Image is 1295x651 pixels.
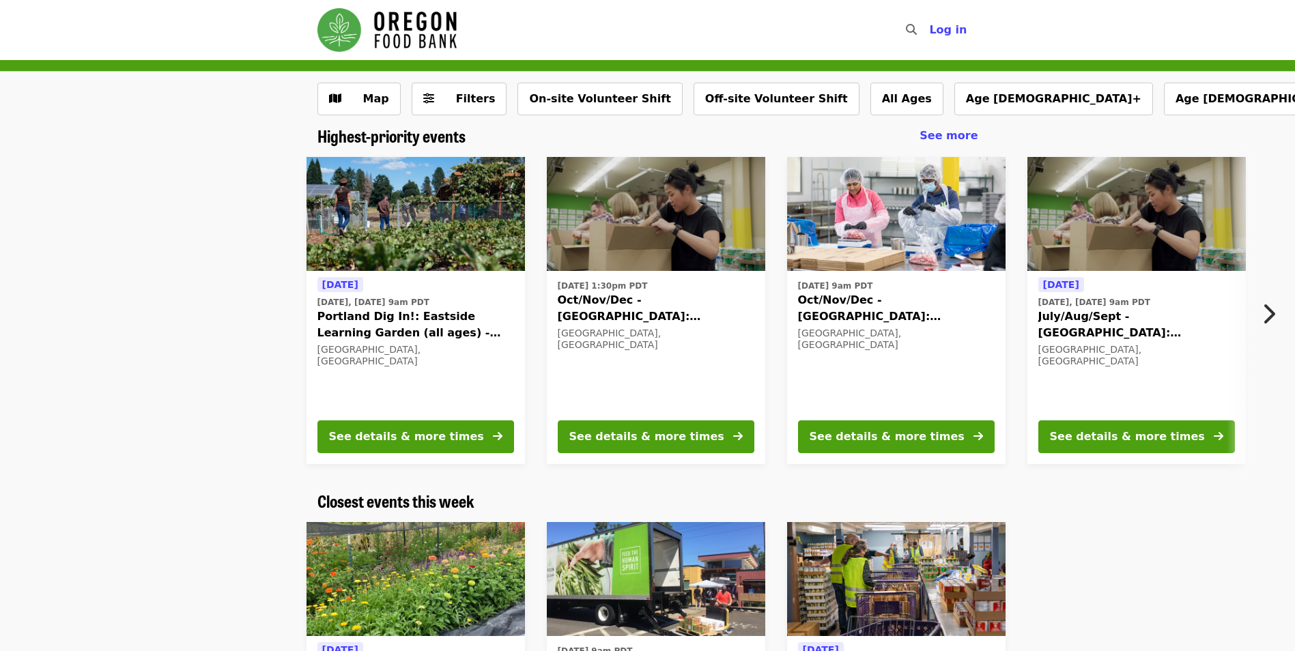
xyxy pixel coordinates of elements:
[307,157,525,272] img: Portland Dig In!: Eastside Learning Garden (all ages) - Aug/Sept/Oct organized by Oregon Food Bank
[906,23,917,36] i: search icon
[798,328,995,351] div: [GEOGRAPHIC_DATA], [GEOGRAPHIC_DATA]
[329,92,341,105] i: map icon
[307,491,989,511] div: Closest events this week
[810,429,965,445] div: See details & more times
[798,420,995,453] button: See details & more times
[307,126,989,146] div: Highest-priority events
[317,126,466,146] a: Highest-priority events
[322,279,358,290] span: [DATE]
[1050,429,1205,445] div: See details & more times
[558,328,754,351] div: [GEOGRAPHIC_DATA], [GEOGRAPHIC_DATA]
[558,292,754,325] span: Oct/Nov/Dec - [GEOGRAPHIC_DATA]: Repack/Sort (age [DEMOGRAPHIC_DATA]+)
[569,429,724,445] div: See details & more times
[973,430,983,443] i: arrow-right icon
[558,280,648,292] time: [DATE] 1:30pm PDT
[317,308,514,341] span: Portland Dig In!: Eastside Learning Garden (all ages) - Aug/Sept/Oct
[547,522,765,637] img: Ortiz Center - Free Food Market (16+) organized by Oregon Food Bank
[787,157,1006,272] img: Oct/Nov/Dec - Beaverton: Repack/Sort (age 10+) organized by Oregon Food Bank
[1027,157,1246,464] a: See details for "July/Aug/Sept - Portland: Repack/Sort (age 8+)"
[787,157,1006,464] a: See details for "Oct/Nov/Dec - Beaverton: Repack/Sort (age 10+)"
[1038,344,1235,367] div: [GEOGRAPHIC_DATA], [GEOGRAPHIC_DATA]
[547,157,765,464] a: See details for "Oct/Nov/Dec - Portland: Repack/Sort (age 8+)"
[317,489,474,512] span: Closest events this week
[1262,301,1275,327] i: chevron-right icon
[1027,157,1246,272] img: July/Aug/Sept - Portland: Repack/Sort (age 8+) organized by Oregon Food Bank
[317,420,514,453] button: See details & more times
[1038,296,1150,308] time: [DATE], [DATE] 9am PDT
[1214,430,1223,443] i: arrow-right icon
[317,8,457,52] img: Oregon Food Bank - Home
[929,23,967,36] span: Log in
[954,83,1153,115] button: Age [DEMOGRAPHIC_DATA]+
[547,157,765,272] img: Oct/Nov/Dec - Portland: Repack/Sort (age 8+) organized by Oregon Food Bank
[493,430,502,443] i: arrow-right icon
[307,157,525,464] a: See details for "Portland Dig In!: Eastside Learning Garden (all ages) - Aug/Sept/Oct"
[412,83,507,115] button: Filters (0 selected)
[918,16,978,44] button: Log in
[1043,279,1079,290] span: [DATE]
[329,429,484,445] div: See details & more times
[1250,295,1295,333] button: Next item
[317,344,514,367] div: [GEOGRAPHIC_DATA], [GEOGRAPHIC_DATA]
[920,129,978,142] span: See more
[787,522,1006,637] img: Northeast Emergency Food Program - Partner Agency Support organized by Oregon Food Bank
[798,292,995,325] span: Oct/Nov/Dec - [GEOGRAPHIC_DATA]: Repack/Sort (age [DEMOGRAPHIC_DATA]+)
[1038,308,1235,341] span: July/Aug/Sept - [GEOGRAPHIC_DATA]: Repack/Sort (age [DEMOGRAPHIC_DATA]+)
[317,491,474,511] a: Closest events this week
[423,92,434,105] i: sliders-h icon
[558,420,754,453] button: See details & more times
[517,83,682,115] button: On-site Volunteer Shift
[317,124,466,147] span: Highest-priority events
[733,430,743,443] i: arrow-right icon
[1038,420,1235,453] button: See details & more times
[363,92,389,105] span: Map
[317,296,429,308] time: [DATE], [DATE] 9am PDT
[925,14,936,46] input: Search
[694,83,859,115] button: Off-site Volunteer Shift
[920,128,978,144] a: See more
[798,280,873,292] time: [DATE] 9am PDT
[870,83,943,115] button: All Ages
[307,522,525,637] img: Unity Farm Volunteer Event organized by Oregon Food Bank
[456,92,496,105] span: Filters
[317,83,401,115] button: Show map view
